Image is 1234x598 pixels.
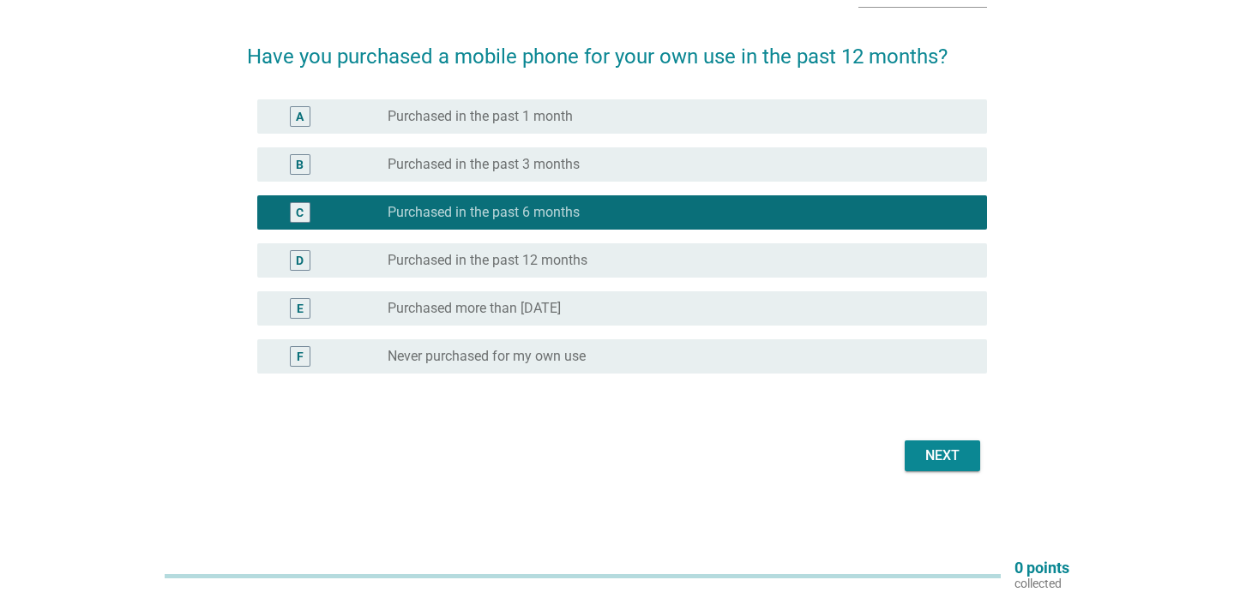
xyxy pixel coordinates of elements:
p: 0 points [1014,560,1069,576]
button: Next [905,440,980,471]
label: Purchased in the past 3 months [388,156,580,173]
div: D [296,252,304,270]
p: collected [1014,576,1069,591]
label: Purchased more than [DATE] [388,300,561,317]
div: Next [918,446,966,466]
div: C [296,204,304,222]
label: Never purchased for my own use [388,348,586,365]
label: Purchased in the past 6 months [388,204,580,221]
label: Purchased in the past 12 months [388,252,587,269]
div: F [297,348,304,366]
div: B [296,156,304,174]
div: A [296,108,304,126]
h2: Have you purchased a mobile phone for your own use in the past 12 months? [247,24,987,72]
div: E [297,300,304,318]
label: Purchased in the past 1 month [388,108,573,125]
